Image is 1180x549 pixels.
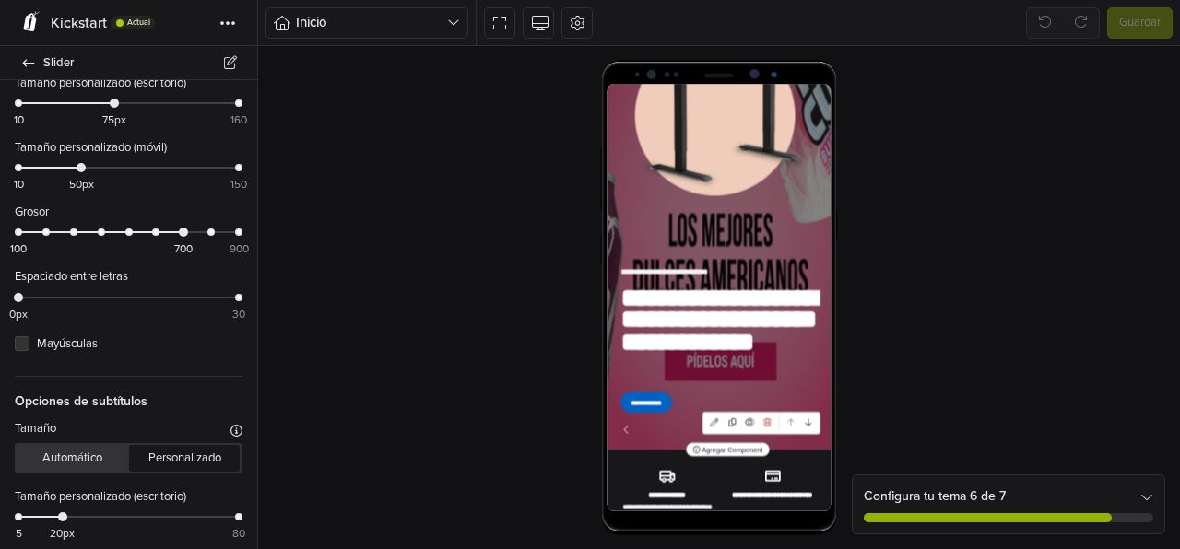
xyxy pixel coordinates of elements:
span: 160 [230,111,247,128]
span: 150 [230,176,247,193]
span: Inicio [296,12,447,33]
span: 50px [69,176,94,193]
label: Grosor [15,204,49,222]
span: 700 [174,240,193,257]
span: 10 [14,176,24,193]
span: 30 [232,306,245,322]
button: Personalizado [129,445,240,471]
span: Kickstart [51,14,107,32]
label: Tamaño [15,420,56,438]
button: Automático [18,445,128,471]
button: Inicio [265,7,468,39]
span: 5 [16,525,22,542]
span: Opciones de subtítulos [15,376,242,411]
span: 100 [10,240,27,257]
button: Guardar [1107,7,1173,39]
label: Mayúsculas [37,335,242,354]
span: Actual [127,18,150,27]
label: Tamaño personalizado (escritorio) [15,488,186,507]
label: Tamaño personalizado (escritorio) [15,75,186,93]
span: 75px [102,111,126,128]
label: Tamaño personalizado (móvil) [15,139,167,158]
span: 10 [14,111,24,128]
span: 900 [230,240,249,257]
div: Configura tu tema 6 de 7 [853,475,1164,533]
span: 80 [232,525,245,542]
span: Slider [43,50,235,76]
span: 20px [50,525,75,542]
label: Espaciado entre letras [15,268,128,286]
span: 0px [9,306,28,322]
div: Configura tu tema 6 de 7 [864,486,1153,506]
span: Guardar [1119,14,1161,32]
